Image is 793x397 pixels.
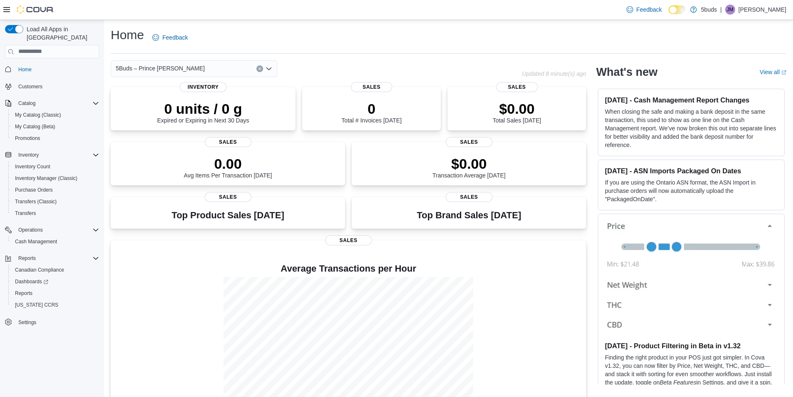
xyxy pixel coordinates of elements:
button: Reports [15,253,39,263]
span: Catalog [15,98,99,108]
span: Canadian Compliance [15,267,64,273]
span: Sales [446,137,492,147]
button: Catalog [2,97,102,109]
button: Clear input [256,65,263,72]
a: Promotions [12,133,44,143]
h3: [DATE] - ASN Imports Packaged On Dates [605,167,778,175]
div: Jeff Markling [725,5,735,15]
span: Inventory [15,150,99,160]
button: Inventory Manager (Classic) [8,172,102,184]
button: Canadian Compliance [8,264,102,276]
span: Home [18,66,32,73]
span: Feedback [636,5,662,14]
span: Sales [205,192,251,202]
h3: [DATE] - Product Filtering in Beta in v1.32 [605,342,778,350]
h3: [DATE] - Cash Management Report Changes [605,96,778,104]
span: Feedback [162,33,188,42]
input: Dark Mode [669,5,686,14]
span: Customers [15,81,99,92]
span: Catalog [18,100,35,107]
span: Reports [15,290,32,297]
span: Operations [15,225,99,235]
span: Cash Management [12,237,99,247]
button: Reports [2,252,102,264]
nav: Complex example [5,60,99,350]
a: Feedback [149,29,191,46]
h2: What's new [596,65,657,79]
div: Transaction Average [DATE] [433,155,506,179]
button: Cash Management [8,236,102,247]
span: Load All Apps in [GEOGRAPHIC_DATA] [23,25,99,42]
span: Reports [15,253,99,263]
button: [US_STATE] CCRS [8,299,102,311]
button: Open list of options [266,65,272,72]
span: Operations [18,227,43,233]
span: Transfers [12,208,99,218]
em: Beta Features [660,379,696,386]
span: JM [727,5,733,15]
a: My Catalog (Classic) [12,110,65,120]
a: Dashboards [12,277,52,287]
div: Expired or Expiring in Next 30 Days [157,100,249,124]
span: My Catalog (Classic) [12,110,99,120]
span: My Catalog (Classic) [15,112,61,118]
p: 0 [341,100,401,117]
svg: External link [781,70,786,75]
span: Dashboards [15,278,48,285]
span: My Catalog (Beta) [15,123,55,130]
span: Inventory [180,82,226,92]
a: My Catalog (Beta) [12,122,59,132]
button: Inventory Count [8,161,102,172]
a: Cash Management [12,237,60,247]
p: $0.00 [433,155,506,172]
span: Sales [351,82,393,92]
button: Purchase Orders [8,184,102,196]
button: Operations [15,225,46,235]
p: Finding the right product in your POS just got simpler. In Cova v1.32, you can now filter by Pric... [605,353,778,395]
p: $0.00 [492,100,541,117]
span: Inventory Manager (Classic) [15,175,77,182]
span: 5Buds – Prince [PERSON_NAME] [116,63,205,73]
a: Inventory Manager (Classic) [12,173,81,183]
button: Home [2,63,102,75]
div: Total Sales [DATE] [492,100,541,124]
button: Transfers [8,207,102,219]
button: Settings [2,316,102,328]
p: 5buds [701,5,717,15]
p: [PERSON_NAME] [738,5,786,15]
button: Customers [2,80,102,92]
span: Dashboards [12,277,99,287]
button: Operations [2,224,102,236]
span: Inventory Count [15,163,50,170]
span: Inventory Count [12,162,99,172]
a: Home [15,65,35,75]
span: Transfers [15,210,36,217]
button: Reports [8,287,102,299]
button: Transfers (Classic) [8,196,102,207]
span: Reports [12,288,99,298]
p: 0.00 [184,155,272,172]
p: | [720,5,722,15]
a: Inventory Count [12,162,54,172]
span: Home [15,64,99,75]
a: View allExternal link [760,69,786,75]
span: Sales [446,192,492,202]
img: Cova [17,5,54,14]
button: Inventory [15,150,42,160]
p: When closing the safe and making a bank deposit in the same transaction, this used to show as one... [605,107,778,149]
a: Purchase Orders [12,185,56,195]
a: Transfers (Classic) [12,197,60,207]
span: Inventory [18,152,39,158]
a: [US_STATE] CCRS [12,300,62,310]
span: Sales [205,137,251,147]
button: Inventory [2,149,102,161]
span: Sales [496,82,538,92]
a: Transfers [12,208,39,218]
span: Transfers (Classic) [12,197,99,207]
a: Settings [15,317,40,327]
div: Total # Invoices [DATE] [341,100,401,124]
h3: Top Product Sales [DATE] [172,210,284,220]
a: Customers [15,82,46,92]
p: Updated 8 minute(s) ago [522,70,586,77]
